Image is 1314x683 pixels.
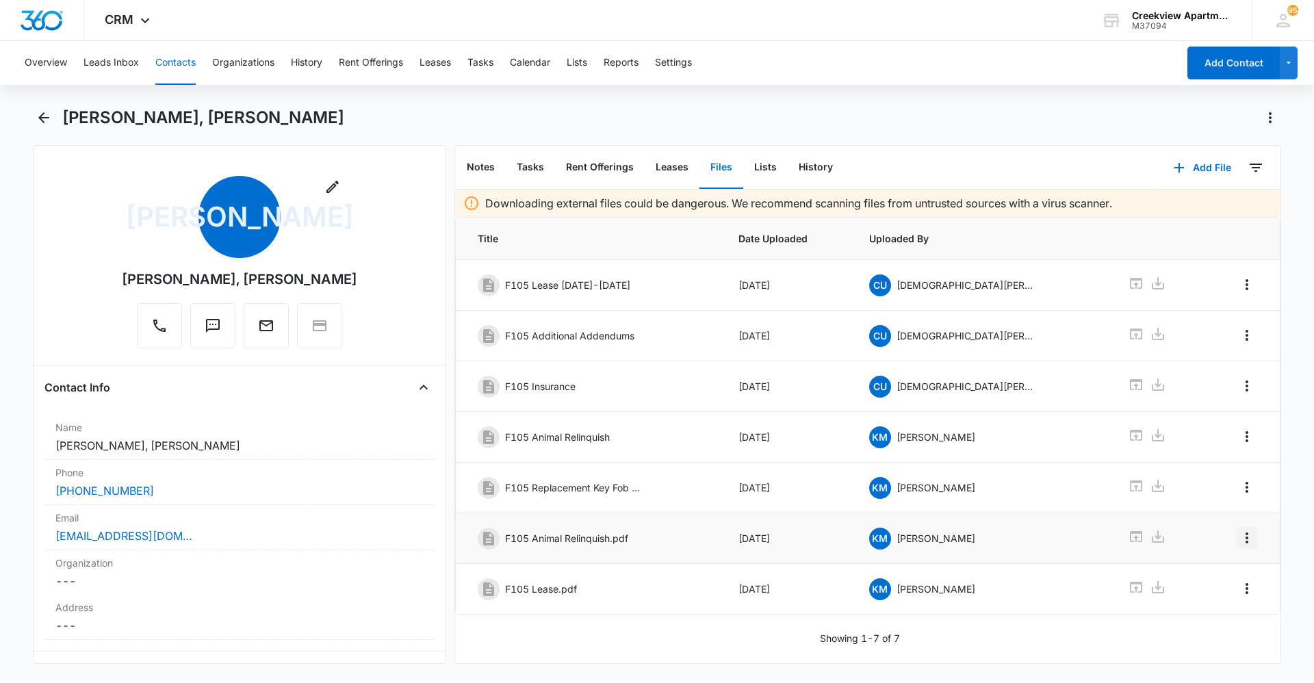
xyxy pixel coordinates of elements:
[190,303,235,348] button: Text
[339,41,403,85] button: Rent Offerings
[55,556,424,570] label: Organization
[413,376,435,398] button: Close
[456,146,506,189] button: Notes
[567,41,587,85] button: Lists
[1259,107,1281,129] button: Actions
[722,260,853,311] td: [DATE]
[467,41,493,85] button: Tasks
[420,41,451,85] button: Leases
[897,278,1033,292] p: [DEMOGRAPHIC_DATA][PERSON_NAME]
[25,41,67,85] button: Overview
[1236,375,1258,397] button: Overflow Menu
[722,412,853,463] td: [DATE]
[244,303,289,348] button: Email
[1132,10,1232,21] div: account name
[1187,47,1280,79] button: Add Contact
[722,311,853,361] td: [DATE]
[897,582,975,596] p: [PERSON_NAME]
[478,231,706,246] span: Title
[1287,5,1298,16] span: 95
[820,631,900,645] p: Showing 1-7 of 7
[1132,21,1232,31] div: account id
[291,41,322,85] button: History
[869,325,891,347] span: CU
[44,505,435,550] div: Email[EMAIL_ADDRESS][DOMAIN_NAME]
[897,531,975,545] p: [PERSON_NAME]
[55,465,424,480] label: Phone
[505,480,642,495] p: F105 Replacement Key Fob Addendum
[55,437,424,454] dd: [PERSON_NAME], [PERSON_NAME]
[137,324,182,336] a: Call
[897,379,1033,394] p: [DEMOGRAPHIC_DATA][PERSON_NAME]
[722,361,853,412] td: [DATE]
[869,477,891,499] span: KM
[869,376,891,398] span: CU
[1160,151,1245,184] button: Add File
[1236,324,1258,346] button: Overflow Menu
[62,107,344,128] h1: [PERSON_NAME], [PERSON_NAME]
[645,146,699,189] button: Leases
[722,564,853,615] td: [DATE]
[505,328,634,343] p: F105 Additional Addendums
[122,269,357,289] div: [PERSON_NAME], [PERSON_NAME]
[869,528,891,550] span: KM
[555,146,645,189] button: Rent Offerings
[869,578,891,600] span: KM
[788,146,844,189] button: History
[55,617,424,634] dd: ---
[55,420,424,435] label: Name
[83,41,139,85] button: Leads Inbox
[244,324,289,336] a: Email
[743,146,788,189] button: Lists
[55,511,424,525] label: Email
[897,480,975,495] p: [PERSON_NAME]
[55,528,192,544] a: [EMAIL_ADDRESS][DOMAIN_NAME]
[722,513,853,564] td: [DATE]
[44,379,110,396] h4: Contact Info
[897,328,1033,343] p: [DEMOGRAPHIC_DATA][PERSON_NAME]
[1236,476,1258,498] button: Overflow Menu
[505,582,577,596] p: F105 Lease.pdf
[655,41,692,85] button: Settings
[604,41,639,85] button: Reports
[869,231,1096,246] span: Uploaded By
[137,303,182,348] button: Call
[505,430,610,444] p: F105 Animal Relinquish
[485,195,1112,211] p: Downloading external files could be dangerous. We recommend scanning files from untrusted sources...
[212,41,274,85] button: Organizations
[897,430,975,444] p: [PERSON_NAME]
[33,107,54,129] button: Back
[722,463,853,513] td: [DATE]
[44,550,435,595] div: Organization---
[198,176,281,258] span: [PERSON_NAME]
[105,12,133,27] span: CRM
[505,379,576,394] p: F105 Insurance
[55,600,424,615] label: Address
[1236,426,1258,448] button: Overflow Menu
[1236,578,1258,600] button: Overflow Menu
[1236,527,1258,549] button: Overflow Menu
[55,482,154,499] a: [PHONE_NUMBER]
[869,274,891,296] span: CU
[505,278,630,292] p: F105 Lease [DATE]-[DATE]
[505,531,628,545] p: F105 Animal Relinquish.pdf
[738,231,836,246] span: Date Uploaded
[155,41,196,85] button: Contacts
[506,146,555,189] button: Tasks
[44,595,435,640] div: Address---
[1245,157,1267,179] button: Filters
[1236,274,1258,296] button: Overflow Menu
[44,415,435,460] div: Name[PERSON_NAME], [PERSON_NAME]
[869,426,891,448] span: KM
[699,146,743,189] button: Files
[1287,5,1298,16] div: notifications count
[510,41,550,85] button: Calendar
[44,460,435,505] div: Phone[PHONE_NUMBER]
[190,324,235,336] a: Text
[55,573,424,589] dd: ---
